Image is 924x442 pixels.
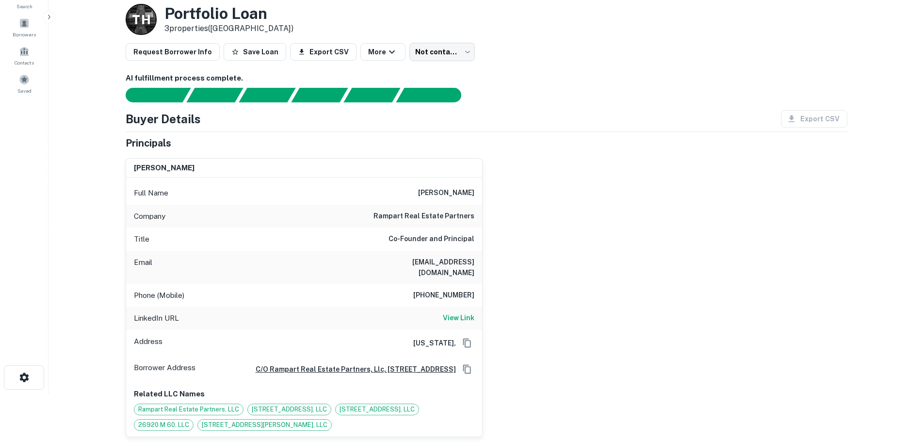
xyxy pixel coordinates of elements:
[3,70,46,97] a: Saved
[126,110,201,128] h4: Buyer Details
[3,14,46,40] a: Borrowers
[290,43,357,61] button: Export CSV
[239,88,295,102] div: Documents found, AI parsing details...
[114,88,187,102] div: Sending borrower request to AI...
[336,405,419,414] span: [STREET_ADDRESS], LLC
[134,312,179,324] p: LinkedIn URL
[134,336,162,350] p: Address
[134,420,193,430] span: 26920 M 60, LLC
[460,336,474,350] button: Copy Address
[875,364,924,411] iframe: Chat Widget
[360,43,405,61] button: More
[186,88,243,102] div: Your request is received and processing...
[134,405,243,414] span: Rampart Real Estate Partners, LLC
[343,88,400,102] div: Principals found, still searching for contact information. This may take time...
[164,23,293,34] p: 3 properties ([GEOGRAPHIC_DATA])
[134,290,184,301] p: Phone (Mobile)
[126,136,171,150] h5: Principals
[17,87,32,95] span: Saved
[126,73,847,84] h6: AI fulfillment process complete.
[134,163,195,174] h6: [PERSON_NAME]
[248,364,456,375] a: c/o rampart real estate partners, llc, [STREET_ADDRESS]
[443,312,474,323] h6: View Link
[291,88,348,102] div: Principals found, AI now looking for contact information...
[418,187,474,199] h6: [PERSON_NAME]
[13,31,36,38] span: Borrowers
[358,257,474,278] h6: [EMAIL_ADDRESS][DOMAIN_NAME]
[134,211,165,222] p: Company
[389,233,474,245] h6: Co-Founder and Principal
[224,43,286,61] button: Save Loan
[396,88,473,102] div: AI fulfillment process complete.
[405,338,456,348] h6: [US_STATE],
[460,362,474,377] button: Copy Address
[16,2,32,10] span: Search
[198,420,331,430] span: [STREET_ADDRESS][PERSON_NAME], LLC
[134,187,168,199] p: Full Name
[134,362,195,377] p: Borrower Address
[134,233,149,245] p: Title
[15,59,34,66] span: Contacts
[164,4,293,23] h3: Portfolio Loan
[132,10,150,29] p: T H
[134,257,152,278] p: Email
[373,211,474,222] h6: rampart real estate partners
[413,290,474,301] h6: [PHONE_NUMBER]
[248,405,331,414] span: [STREET_ADDRESS], LLC
[443,312,474,324] a: View Link
[3,42,46,68] a: Contacts
[409,43,475,61] div: Not contacted
[134,388,474,400] p: Related LLC Names
[126,43,220,61] button: Request Borrower Info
